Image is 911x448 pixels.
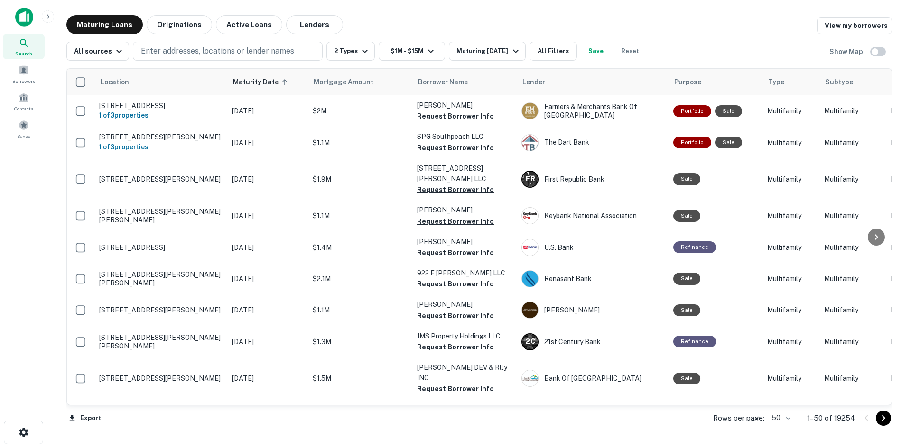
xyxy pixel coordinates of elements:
[417,184,494,195] button: Request Borrower Info
[99,243,223,252] p: [STREET_ADDRESS]
[3,61,45,87] div: Borrowers
[522,76,545,88] span: Lender
[417,268,512,278] p: 922 E [PERSON_NAME] LLC
[94,69,227,95] th: Location
[133,42,323,61] button: Enter addresses, locations or lender names
[417,100,512,110] p: [PERSON_NAME]
[417,278,494,290] button: Request Borrower Info
[66,411,103,425] button: Export
[17,132,31,140] span: Saved
[767,305,815,315] p: Multifamily
[767,373,815,384] p: Multifamily
[232,337,303,347] p: [DATE]
[232,210,303,221] p: [DATE]
[824,242,881,253] p: Multifamily
[286,15,343,34] button: Lenders
[522,370,538,386] img: picture
[379,42,445,61] button: $1M - $15M
[521,134,664,151] div: The Dart Bank
[767,242,815,253] p: Multifamily
[66,15,143,34] button: Maturing Loans
[417,404,512,414] p: [STREET_ADDRESS] LLC
[313,274,408,284] p: $2.1M
[12,77,35,85] span: Borrowers
[673,173,700,185] div: Sale
[825,76,853,88] span: Subtype
[522,103,538,119] img: picture
[232,106,303,116] p: [DATE]
[417,341,494,353] button: Request Borrower Info
[673,273,700,284] div: Sale
[3,34,45,59] a: Search
[864,372,911,418] iframe: Chat Widget
[99,133,223,141] p: [STREET_ADDRESS][PERSON_NAME]
[674,76,701,88] span: Purpose
[521,207,664,224] div: Keybank National Association
[100,76,129,88] span: Location
[715,105,742,117] div: Sale
[314,76,386,88] span: Mortgage Amount
[326,42,375,61] button: 2 Types
[517,69,669,95] th: Lender
[768,411,792,425] div: 50
[767,274,815,284] p: Multifamily
[417,383,494,394] button: Request Borrower Info
[767,137,815,148] p: Multifamily
[673,304,700,316] div: Sale
[313,373,408,384] p: $1.5M
[449,42,525,61] button: Maturing [DATE]
[767,337,815,347] p: Multifamily
[313,137,408,148] p: $1.1M
[313,242,408,253] p: $1.4M
[768,76,784,88] span: Type
[526,337,535,347] p: 2 C
[99,333,223,350] p: [STREET_ADDRESS][PERSON_NAME][PERSON_NAME]
[417,310,494,321] button: Request Borrower Info
[99,270,223,287] p: [STREET_ADDRESS][PERSON_NAME][PERSON_NAME]
[99,207,223,224] p: [STREET_ADDRESS][PERSON_NAME][PERSON_NAME]
[581,42,611,61] button: Save your search to get updates of matches that match your search criteria.
[824,305,881,315] p: Multifamily
[313,210,408,221] p: $1.1M
[673,241,716,253] div: This loan purpose was for refinancing
[99,101,223,110] p: [STREET_ADDRESS]
[521,239,664,256] div: U.s. Bank
[74,46,125,57] div: All sources
[227,69,308,95] th: Maturity Date
[417,216,494,227] button: Request Borrower Info
[762,69,819,95] th: Type
[3,116,45,142] div: Saved
[308,69,412,95] th: Mortgage Amount
[522,271,538,287] img: picture
[824,137,881,148] p: Multifamily
[522,135,538,151] img: picture
[313,305,408,315] p: $1.1M
[817,17,892,34] a: View my borrowers
[521,333,664,350] div: 21st Century Bank
[522,208,538,224] img: picture
[767,174,815,184] p: Multifamily
[521,370,664,387] div: Bank Of [GEOGRAPHIC_DATA]
[232,137,303,148] p: [DATE]
[99,374,223,383] p: [STREET_ADDRESS][PERSON_NAME]
[3,89,45,114] a: Contacts
[417,163,512,184] p: [STREET_ADDRESS][PERSON_NAME] LLC
[715,137,742,148] div: Sale
[417,131,512,142] p: SPG Southpeach LLC
[521,302,664,319] div: [PERSON_NAME]
[417,299,512,310] p: [PERSON_NAME]
[99,175,223,183] p: [STREET_ADDRESS][PERSON_NAME]
[673,373,700,384] div: Sale
[141,46,294,57] p: Enter addresses, locations or lender names
[829,46,865,57] h6: Show Map
[15,50,32,57] span: Search
[412,69,517,95] th: Borrower Name
[417,142,494,154] button: Request Borrower Info
[216,15,282,34] button: Active Loans
[232,242,303,253] p: [DATE]
[313,106,408,116] p: $2M
[417,247,494,258] button: Request Borrower Info
[99,110,223,120] h6: 1 of 3 properties
[232,305,303,315] p: [DATE]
